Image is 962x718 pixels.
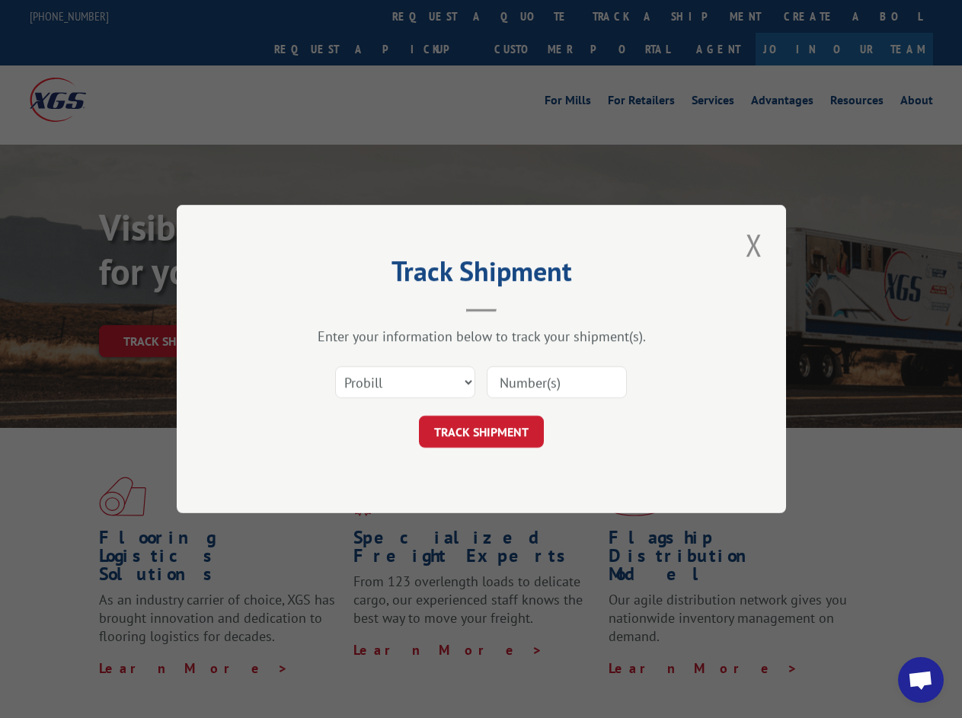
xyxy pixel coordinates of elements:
button: TRACK SHIPMENT [419,416,544,448]
a: Open chat [898,657,944,703]
div: Enter your information below to track your shipment(s). [253,327,710,345]
h2: Track Shipment [253,260,710,289]
input: Number(s) [487,366,627,398]
button: Close modal [741,224,767,266]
